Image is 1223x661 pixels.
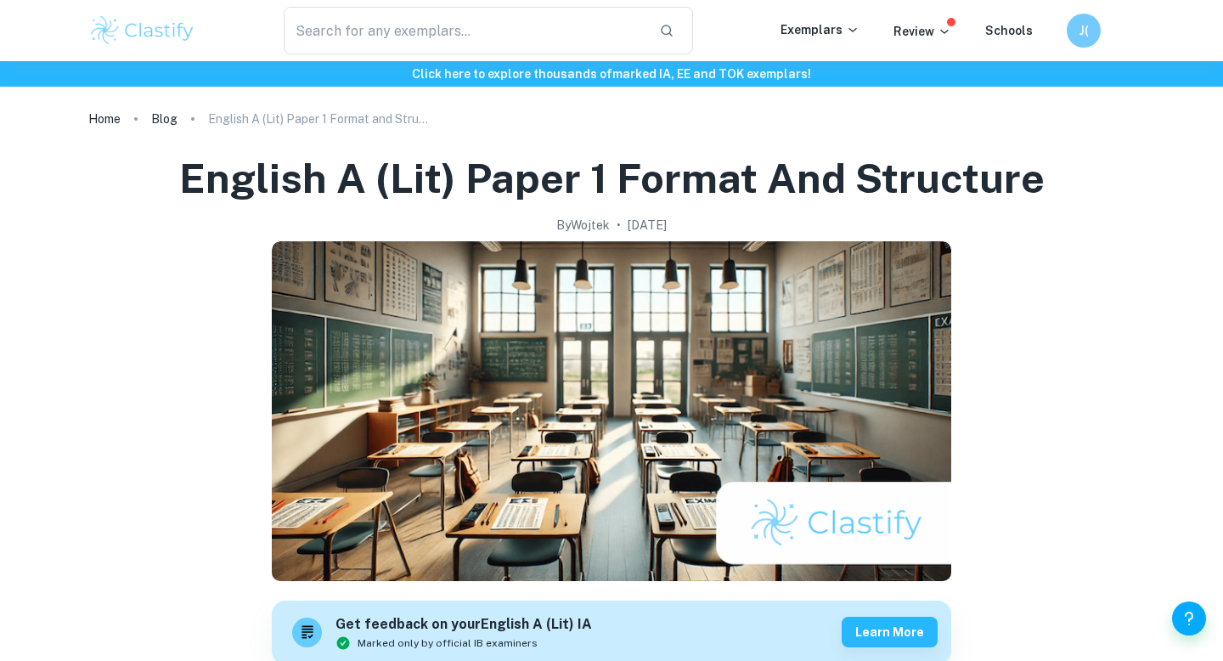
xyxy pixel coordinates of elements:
input: Search for any exemplars... [284,7,645,54]
h2: [DATE] [628,216,667,234]
p: Exemplars [781,20,859,39]
img: English A (Lit) Paper 1 Format and Structure cover image [272,241,951,581]
span: Marked only by official IB examiners [358,636,538,651]
img: Clastify logo [88,14,196,48]
button: Help and Feedback [1172,602,1206,636]
h1: English A (Lit) Paper 1 Format and Structure [179,151,1045,206]
h6: J( [1074,21,1094,40]
a: Home [88,107,121,131]
p: Review [893,22,951,41]
a: Schools [985,24,1033,37]
h6: Click here to explore thousands of marked IA, EE and TOK exemplars ! [3,65,1220,83]
h6: Get feedback on your English A (Lit) IA [335,614,592,636]
h2: By Wojtek [556,216,610,234]
button: J( [1067,14,1101,48]
button: Learn more [842,617,938,647]
p: • [617,216,621,234]
a: Blog [151,107,178,131]
p: English A (Lit) Paper 1 Format and Structure [208,110,429,128]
